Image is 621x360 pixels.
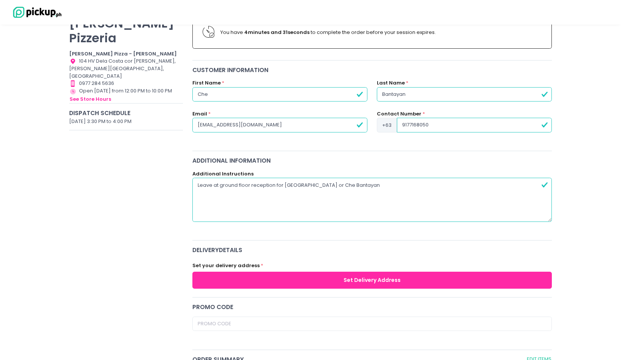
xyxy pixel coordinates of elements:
label: Last Name [377,79,405,87]
label: Additional Instructions [192,170,254,178]
div: 0977 284 5636 [69,80,183,87]
b: [PERSON_NAME] Pizza - [PERSON_NAME] [69,50,177,57]
div: 104 HV Dela Costa cor [PERSON_NAME], [PERSON_NAME][GEOGRAPHIC_DATA], [GEOGRAPHIC_DATA] [69,57,183,80]
p: [PERSON_NAME] Pizzeria [69,16,183,45]
div: You have to complete the order before your session expires. [220,29,542,36]
div: Promo code [192,303,552,311]
div: Dispatch Schedule [69,109,183,117]
div: Additional Information [192,156,552,165]
label: First Name [192,79,221,87]
input: Promo Code [192,317,552,331]
div: Open [DATE] from 12:00 PM to 10:00 PM [69,87,183,103]
label: Email [192,110,207,118]
input: Last Name [377,87,552,102]
button: Set Delivery Address [192,272,552,289]
input: First Name [192,87,367,102]
img: logo [9,6,62,19]
textarea: Leave at ground floor reception for [GEOGRAPHIC_DATA] or Che Bantayan [192,178,552,222]
span: delivery Details [192,246,552,254]
label: Set your delivery address [192,262,260,269]
div: [DATE] 3:30 PM to 4:00 PM [69,118,183,125]
label: Contact Number [377,110,421,118]
div: Customer Information [192,66,552,74]
span: +63 [377,118,397,132]
button: see store hours [69,95,112,103]
input: Email [192,118,367,132]
b: 4 minutes and 31 seconds [244,29,310,36]
input: Contact Number [397,118,552,132]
